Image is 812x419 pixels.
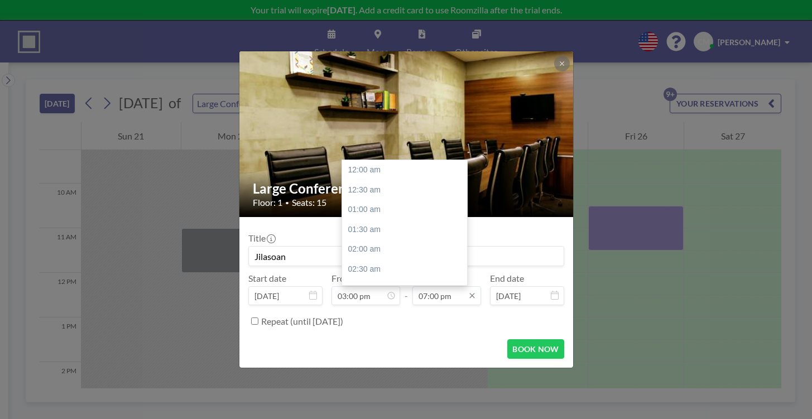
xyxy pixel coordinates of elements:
[331,273,352,284] label: From
[405,277,408,301] span: -
[253,197,282,208] span: Floor: 1
[292,197,326,208] span: Seats: 15
[239,23,574,246] img: 537.jpg
[248,233,275,244] label: Title
[285,199,289,207] span: •
[342,200,467,220] div: 01:00 am
[342,259,467,280] div: 02:30 am
[342,160,467,180] div: 12:00 am
[261,316,343,327] label: Repeat (until [DATE])
[342,180,467,200] div: 12:30 am
[342,239,467,259] div: 02:00 am
[507,339,564,359] button: BOOK NOW
[249,247,564,266] input: Cindy's reservation
[342,280,467,300] div: 03:00 am
[253,180,561,197] h2: Large Conference Room
[342,220,467,240] div: 01:30 am
[248,273,286,284] label: Start date
[490,273,524,284] label: End date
